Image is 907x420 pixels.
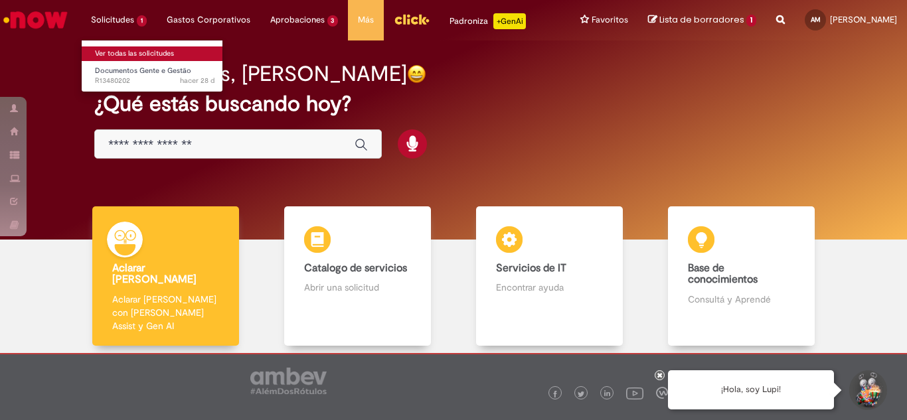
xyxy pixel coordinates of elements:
[688,261,758,287] b: Base de conocimientos
[358,13,374,27] span: Más
[552,391,558,397] img: logo_footer_facebook.png
[659,13,744,26] span: Lista de borradores
[453,206,645,346] a: Servicios de IT Encontrar ayuda
[180,76,214,86] span: hacer 28 d
[645,206,837,346] a: Base de conocimientos Consultá y Aprendé
[656,387,668,399] img: logo_footer_workplace.png
[592,13,628,27] span: Favoritos
[95,76,214,86] span: R13480202
[496,281,604,294] p: Encontrar ayuda
[70,206,262,346] a: Aclarar [PERSON_NAME] Aclarar [PERSON_NAME] con [PERSON_NAME] Assist y Gen AI
[688,293,795,306] p: Consultá y Aprendé
[746,15,756,27] span: 1
[94,62,407,86] h2: Buenas tardes, [PERSON_NAME]
[82,46,228,61] a: Ver todas las solicitudes
[262,206,453,346] a: Catalogo de servicios Abrir una solicitud
[81,40,223,92] ul: Solicitudes
[112,293,220,332] p: Aclarar [PERSON_NAME] con [PERSON_NAME] Assist y Gen AI
[82,64,228,88] a: Abrir R13480202 : Documentos Gente e Gestão
[304,261,407,275] b: Catalogo de servicios
[668,370,834,409] div: ¡Hola, soy Lupi!
[1,7,70,33] img: ServiceNow
[847,370,887,410] button: Iniciar conversación de soporte
[578,391,584,397] img: logo_footer_twitter.png
[95,66,191,76] span: Documentos Gente e Gestão
[167,13,250,27] span: Gastos Corporativos
[112,261,197,287] b: Aclarar [PERSON_NAME]
[91,13,134,27] span: Solicitudes
[811,15,821,24] span: AM
[648,14,756,27] a: Lista de borradores
[94,92,813,115] h2: ¿Qué estás buscando hoy?
[304,281,412,294] p: Abrir una solicitud
[327,15,339,27] span: 3
[250,368,327,394] img: logo_footer_ambev_rotulo_gray.png
[407,64,426,84] img: happy-face.png
[270,13,325,27] span: Aprobaciones
[604,390,611,398] img: logo_footer_linkedin.png
[180,76,214,86] time: 04/09/2025 10:52:49
[493,13,526,29] p: +GenAi
[496,261,566,275] b: Servicios de IT
[137,15,147,27] span: 1
[830,14,897,25] span: [PERSON_NAME]
[394,9,430,29] img: click_logo_yellow_360x200.png
[450,13,526,29] div: Padroniza
[626,384,643,401] img: logo_footer_youtube.png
